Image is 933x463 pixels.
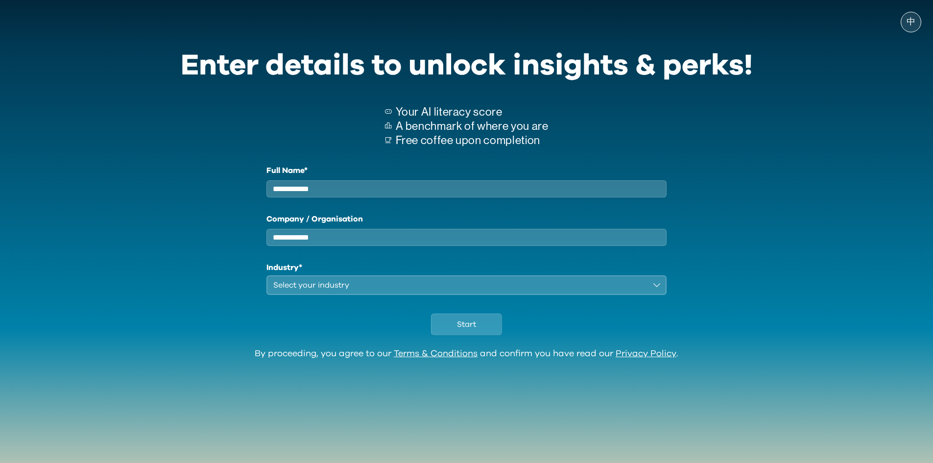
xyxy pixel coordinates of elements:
[431,314,502,335] button: Start
[266,213,667,225] label: Company / Organisation
[181,42,753,89] div: Enter details to unlock insights & perks!
[396,119,549,133] p: A benchmark of where you are
[266,165,667,176] label: Full Name*
[266,262,667,273] h1: Industry*
[255,349,678,360] div: By proceeding, you agree to our and confirm you have read our .
[396,133,549,147] p: Free coffee upon completion
[616,349,676,358] a: Privacy Policy
[273,279,646,291] div: Select your industry
[457,318,476,330] span: Start
[907,17,915,27] span: 中
[394,349,478,358] a: Terms & Conditions
[266,275,667,295] button: Select your industry
[396,105,549,119] p: Your AI literacy score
